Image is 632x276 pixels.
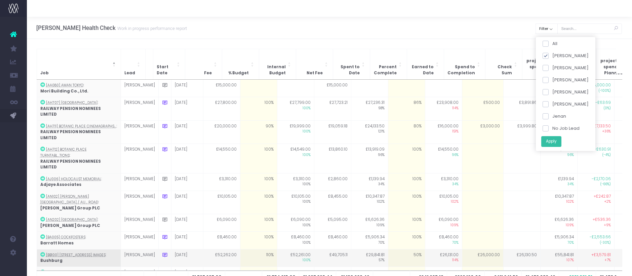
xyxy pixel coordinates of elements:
[277,120,314,144] td: £19,999.00
[540,249,577,267] td: £55,841.81
[281,199,311,204] span: 100%
[462,249,503,267] td: £26,000.00
[281,182,311,187] span: 100%
[541,136,561,147] button: Apply
[277,144,314,173] td: £14,549.00
[40,147,87,158] abbr: [AH712] Botanic Place Turntable Animations
[314,214,351,232] td: £5,095.00
[240,144,277,173] td: 100%
[121,214,158,232] td: [PERSON_NAME]
[240,232,277,249] td: 100%
[388,249,425,267] td: 50%
[314,97,351,121] td: £27,723.21
[277,191,314,214] td: £10,105.00
[8,263,18,273] img: images/default_profile_image.png
[40,240,74,246] strong: Barratt Homes
[124,70,135,76] span: Lead
[425,191,462,214] td: £10,105.00
[351,120,388,144] td: £24,133.50
[314,120,351,144] td: £19,059.18
[185,49,222,79] th: Fee: Activate to sort: Activate to sort
[522,49,559,79] th: projected spend vs Fee: Activate to sort: Activate to sort
[540,191,577,214] td: £10,347.87
[46,176,101,182] abbr: [AJ006] Holocaust Memorial
[116,25,187,31] small: Work in progress performance report
[171,191,203,214] td: [DATE]
[203,249,240,267] td: £52,262.00
[40,159,101,170] strong: RAILWAY PENSION NOMINEES LIMITED
[121,80,158,97] td: [PERSON_NAME]
[355,129,385,134] span: 121%
[121,173,158,191] td: [PERSON_NAME]
[590,234,611,240] span: -£2,553.66
[40,106,101,117] strong: RAILWAY PENSION NOMINEES LIMITED
[351,191,388,214] td: £10,347.87
[277,249,314,267] td: £52,261.00
[40,88,88,94] strong: Mori Building Co., Ltd.
[203,173,240,191] td: £3,310.00
[542,125,580,132] label: No Job Lead
[157,64,175,76] span: Start Date
[259,49,296,79] th: Internal Budget: Activate to sort: Activate to sort
[203,191,240,214] td: £10,105.00
[593,217,611,223] span: +£536.36
[594,194,611,200] span: +£242.87
[407,49,444,79] th: Earned to Date: Activate to sort: Activate to sort
[228,70,249,76] span: % Budget
[429,199,459,204] span: 102%
[388,214,425,232] td: 100%
[425,249,462,267] td: £26,131.00
[429,258,459,263] span: 114%
[542,52,589,59] label: [PERSON_NAME]
[595,100,611,106] span: -£63.69
[281,223,311,228] span: 100%
[171,214,203,232] td: [DATE]
[355,153,385,158] span: 96%
[314,80,351,97] td: £15,000.00
[203,144,240,173] td: £14,550.00
[296,49,333,79] th: Net Fee: Activate to sort: Activate to sort
[503,249,540,267] td: £26,130.50
[388,120,425,144] td: 80%
[355,182,385,187] span: 34%
[203,214,240,232] td: £6,090.00
[37,144,121,173] td: :
[351,144,388,173] td: £13,919.09
[429,153,459,158] span: 96%
[388,97,425,121] td: 86%
[355,258,385,263] span: 57%
[281,153,311,158] span: 100%
[240,191,277,214] td: 100%
[121,49,145,79] th: Lead: Activate to sort: Activate to sort
[429,106,459,111] span: 114%
[40,194,98,205] abbr: [AN102] Hayes Town Centre / Austin Road
[36,25,187,31] h3: [PERSON_NAME] Health Check
[277,232,314,249] td: £8,460.00
[542,40,557,47] label: All
[540,232,577,249] td: £5,906.34
[46,217,97,222] abbr: [AN202] Avondale Drive
[171,249,203,267] td: [DATE]
[37,249,121,267] td: :
[581,182,611,187] span: (-66%)
[307,70,323,76] span: Net Fee
[444,49,485,79] th: Spend to Completion: Activate to sort: Activate to sort
[462,97,503,121] td: £500.00
[281,129,311,134] span: 100%
[222,49,259,79] th: % Budget: Activate to sort: Activate to sort
[240,249,277,267] td: 110%
[37,97,121,121] td: :
[281,258,311,263] span: 100%
[587,270,611,276] span: -£22,556.00
[581,258,611,263] span: +7%
[46,100,97,105] abbr: [AH707] Botanic Place
[592,176,611,182] span: -£2,170.06
[581,199,611,204] span: +2%
[46,124,116,129] abbr: [AH711] Botanic Place Cinemagraphs
[544,153,574,158] span: 96%
[544,223,574,228] span: 109%
[429,223,459,228] span: 109%
[581,240,611,245] span: (-30%)
[388,144,425,173] td: 100%
[485,49,522,79] th: Check Sum: Activate to sort: Activate to sort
